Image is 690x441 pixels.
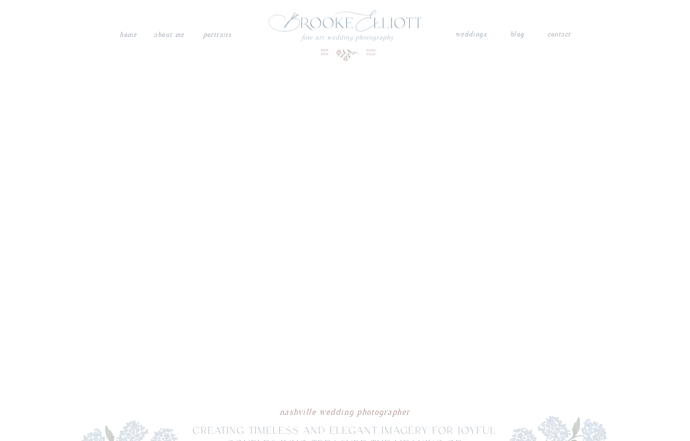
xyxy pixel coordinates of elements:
a: About me [153,29,185,41]
a: blog [510,29,524,41]
a: weddings [455,29,487,41]
a: Home [119,29,137,41]
a: PORTRAITS [202,29,233,38]
a: contact [547,29,571,38]
h1: Nashville wedding photographer [171,406,518,424]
